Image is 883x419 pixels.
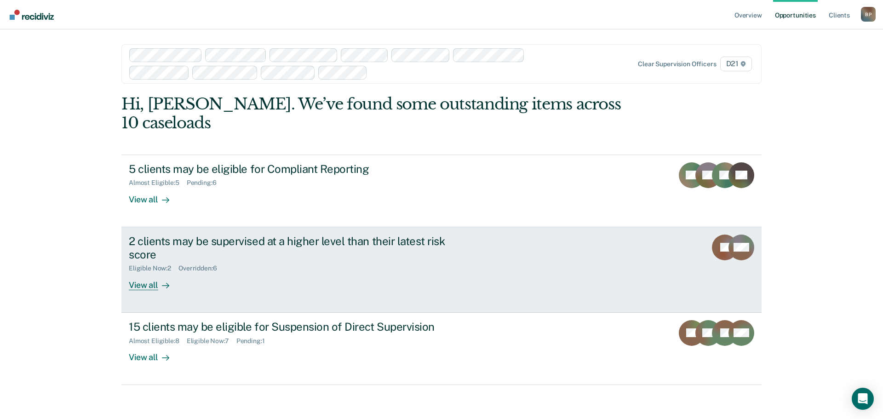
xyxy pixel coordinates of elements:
div: Open Intercom Messenger [852,388,874,410]
div: Almost Eligible : 8 [129,337,187,345]
div: B P [861,7,876,22]
div: View all [129,187,180,205]
div: 15 clients may be eligible for Suspension of Direct Supervision [129,320,452,333]
div: Clear supervision officers [638,60,716,68]
div: Pending : 1 [236,337,272,345]
div: View all [129,344,180,362]
img: Recidiviz [10,10,54,20]
span: D21 [720,57,752,71]
div: Eligible Now : 2 [129,264,178,272]
a: 5 clients may be eligible for Compliant ReportingAlmost Eligible:5Pending:6View all [121,155,762,227]
div: Eligible Now : 7 [187,337,236,345]
div: Pending : 6 [187,179,224,187]
a: 15 clients may be eligible for Suspension of Direct SupervisionAlmost Eligible:8Eligible Now:7Pen... [121,313,762,385]
div: Overridden : 6 [178,264,224,272]
div: 5 clients may be eligible for Compliant Reporting [129,162,452,176]
div: Almost Eligible : 5 [129,179,187,187]
div: View all [129,272,180,290]
a: 2 clients may be supervised at a higher level than their latest risk scoreEligible Now:2Overridde... [121,227,762,313]
div: 2 clients may be supervised at a higher level than their latest risk score [129,235,452,261]
button: Profile dropdown button [861,7,876,22]
div: Hi, [PERSON_NAME]. We’ve found some outstanding items across 10 caseloads [121,95,634,132]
